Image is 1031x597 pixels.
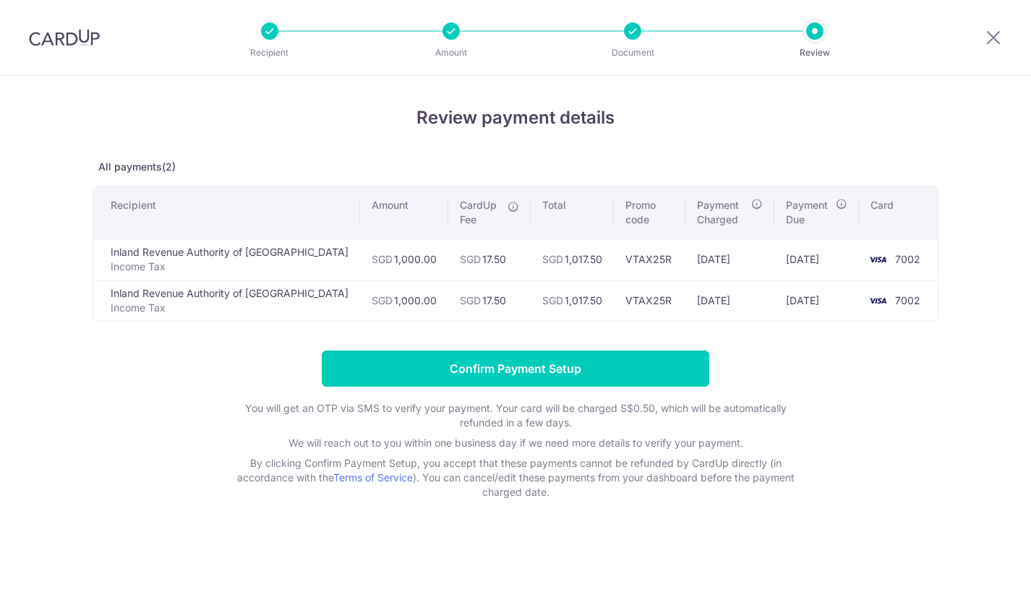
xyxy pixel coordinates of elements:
th: Promo code [614,186,685,239]
span: SGD [542,294,563,306]
input: Confirm Payment Setup [322,351,709,387]
span: Payment Due [786,198,831,227]
span: Payment Charged [697,198,747,227]
td: 17.50 [448,280,531,321]
span: SGD [372,253,393,265]
td: 1,000.00 [360,239,448,280]
th: Card [859,186,938,239]
p: Amount [398,46,505,60]
p: Review [761,46,868,60]
td: Inland Revenue Authority of [GEOGRAPHIC_DATA] [93,239,360,280]
th: Total [531,186,614,239]
span: SGD [460,253,481,265]
p: By clicking Confirm Payment Setup, you accept that these payments cannot be refunded by CardUp di... [226,456,805,499]
p: Income Tax [111,301,348,315]
p: All payments(2) [93,160,938,174]
td: [DATE] [685,239,774,280]
th: Amount [360,186,448,239]
span: CardUp Fee [460,198,500,227]
img: <span class="translation_missing" title="translation missing: en.account_steps.new_confirm_form.b... [863,292,892,309]
img: <span class="translation_missing" title="translation missing: en.account_steps.new_confirm_form.b... [863,251,892,268]
span: SGD [372,294,393,306]
td: 1,017.50 [531,239,614,280]
p: You will get an OTP via SMS to verify your payment. Your card will be charged S$0.50, which will ... [226,401,805,430]
img: CardUp [29,29,100,46]
td: [DATE] [685,280,774,321]
h4: Review payment details [93,105,938,131]
p: Document [579,46,686,60]
th: Recipient [93,186,360,239]
p: Income Tax [111,259,348,274]
a: Terms of Service [333,471,413,484]
span: SGD [460,294,481,306]
td: 17.50 [448,239,531,280]
td: Inland Revenue Authority of [GEOGRAPHIC_DATA] [93,280,360,321]
p: We will reach out to you within one business day if we need more details to verify your payment. [226,436,805,450]
span: SGD [542,253,563,265]
span: 7002 [895,294,920,306]
td: [DATE] [774,280,859,321]
td: 1,000.00 [360,280,448,321]
p: Recipient [216,46,323,60]
td: VTAX25R [614,280,685,321]
td: [DATE] [774,239,859,280]
td: 1,017.50 [531,280,614,321]
td: VTAX25R [614,239,685,280]
span: 7002 [895,253,920,265]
